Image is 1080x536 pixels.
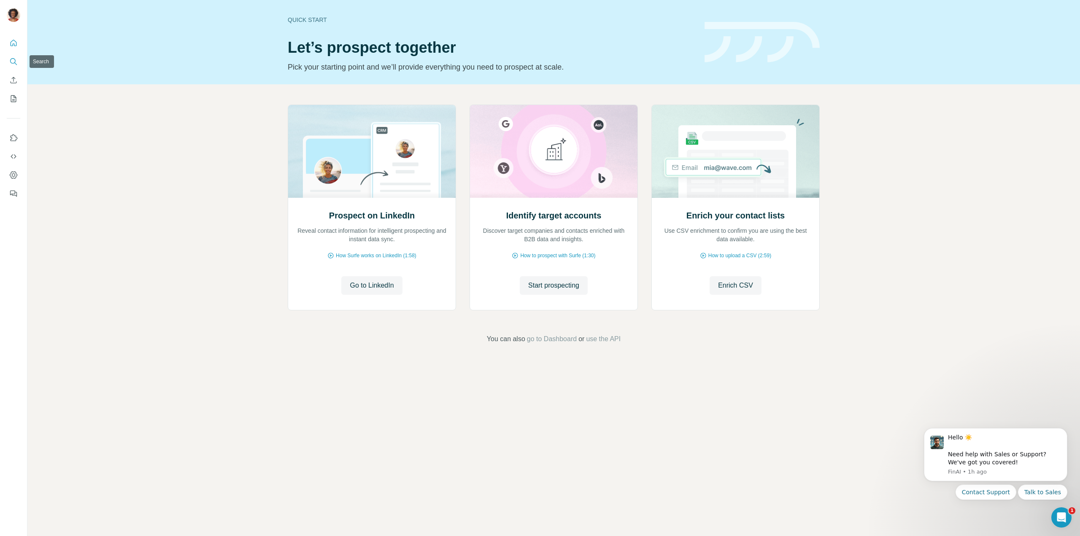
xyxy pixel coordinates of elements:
h2: Enrich your contact lists [686,210,785,221]
span: How to prospect with Surfe (1:30) [520,252,595,259]
button: Go to LinkedIn [341,276,402,295]
span: How Surfe works on LinkedIn (1:58) [336,252,416,259]
button: go to Dashboard [527,334,577,344]
h2: Identify target accounts [506,210,602,221]
img: Identify target accounts [470,105,638,198]
button: My lists [7,91,20,106]
button: Search [7,54,20,69]
span: or [578,334,584,344]
button: Use Surfe on LinkedIn [7,130,20,145]
span: How to upload a CSV (2:59) [708,252,771,259]
button: Enrich CSV [710,276,761,295]
iframe: Intercom live chat [1051,507,1072,528]
span: Start prospecting [528,280,579,291]
span: Enrich CSV [718,280,753,291]
button: use the API [586,334,621,344]
p: Discover target companies and contacts enriched with B2B data and insights. [478,226,629,243]
p: Use CSV enrichment to confirm you are using the best data available. [660,226,811,243]
iframe: Intercom notifications message [911,417,1080,532]
button: Quick start [7,35,20,51]
img: Avatar [7,8,20,22]
button: Enrich CSV [7,73,20,88]
button: Dashboard [7,167,20,183]
h1: Let’s prospect together [288,39,694,56]
div: Quick start [288,16,694,24]
p: Reveal contact information for intelligent prospecting and instant data sync. [297,226,447,243]
span: Go to LinkedIn [350,280,394,291]
img: banner [705,22,820,63]
button: Start prospecting [520,276,588,295]
h2: Prospect on LinkedIn [329,210,415,221]
img: Prospect on LinkedIn [288,105,456,198]
span: You can also [487,334,525,344]
button: Feedback [7,186,20,201]
button: Use Surfe API [7,149,20,164]
p: Pick your starting point and we’ll provide everything you need to prospect at scale. [288,61,694,73]
img: Enrich your contact lists [651,105,820,198]
span: 1 [1069,507,1075,514]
